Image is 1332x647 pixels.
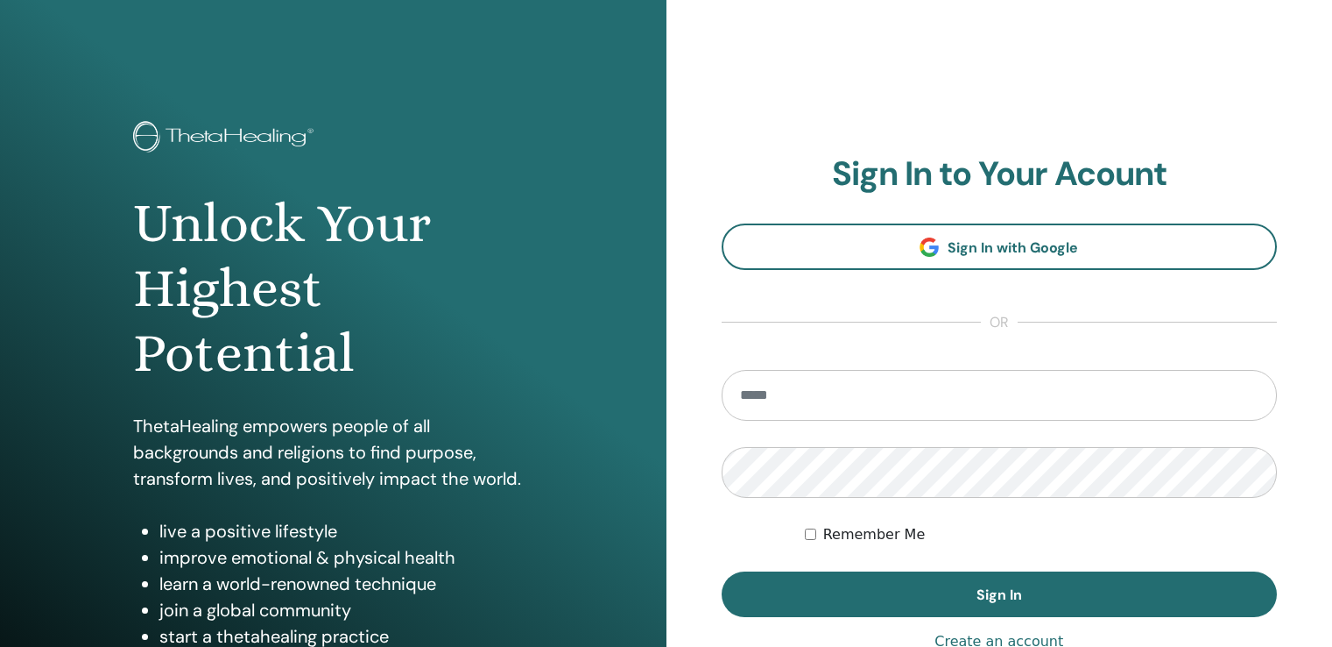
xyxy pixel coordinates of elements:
[133,413,533,492] p: ThetaHealing empowers people of all backgrounds and religions to find purpose, transform lives, a...
[159,544,533,571] li: improve emotional & physical health
[981,312,1018,333] span: or
[722,572,1278,617] button: Sign In
[159,518,533,544] li: live a positive lifestyle
[722,154,1278,195] h2: Sign In to Your Acount
[722,224,1278,270] a: Sign In with Google
[805,524,1277,545] div: Keep me authenticated indefinitely or until I manually logout
[823,524,926,545] label: Remember Me
[159,597,533,623] li: join a global community
[133,191,533,387] h1: Unlock Your Highest Potential
[948,238,1078,257] span: Sign In with Google
[976,586,1022,604] span: Sign In
[159,571,533,597] li: learn a world-renowned technique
